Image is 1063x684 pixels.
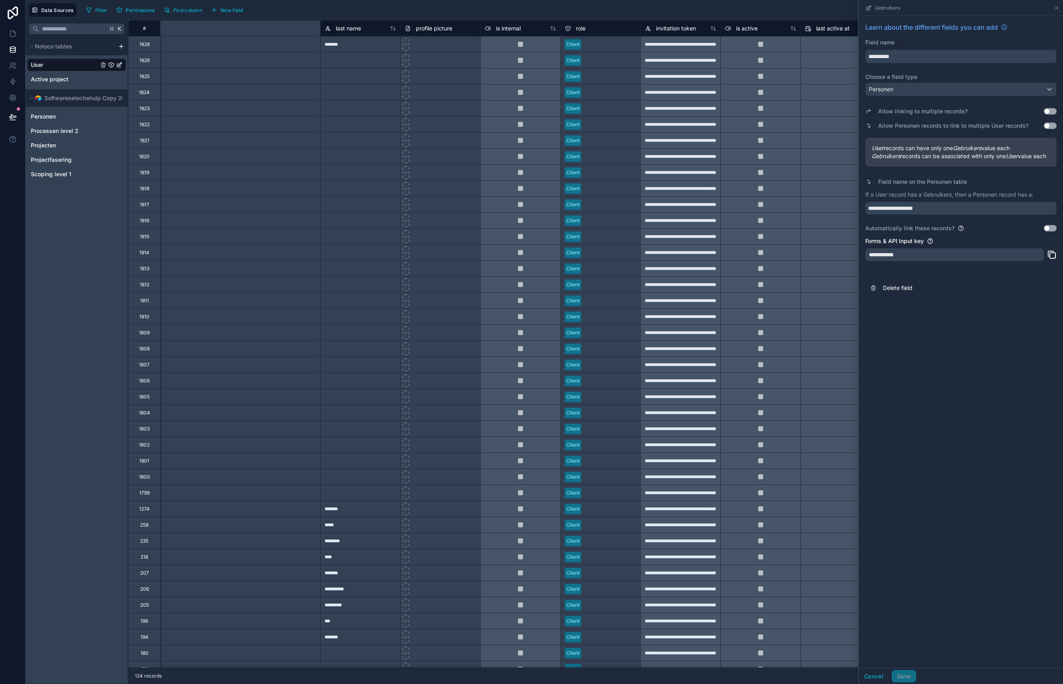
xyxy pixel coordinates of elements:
div: 196 [140,618,148,624]
em: Gebruikers [953,145,981,151]
div: Client [566,377,580,384]
div: 206 [140,586,149,592]
button: Find column [161,4,205,16]
span: Find column [173,7,202,13]
div: Client [566,265,580,272]
span: last name [336,24,361,32]
div: Client [566,441,580,449]
div: Client [566,634,580,641]
div: 1274 [139,506,150,512]
button: Data Sources [29,3,76,17]
p: If a User record has a Gebruikers, then a Personen record has a: [865,191,1057,199]
div: 1816 [140,217,149,224]
span: Learn about the different fields you can add [865,22,998,32]
div: Client [566,618,580,625]
div: Client [566,89,580,96]
div: Client [566,313,580,320]
div: Client [566,201,580,208]
div: 1814 [139,249,149,256]
div: Client [566,473,580,481]
span: last active at [816,24,850,32]
div: 1818 [140,185,149,192]
div: 1801 [139,458,149,464]
div: 1809 [139,330,150,336]
span: New field [221,7,243,13]
div: 1811 [140,298,149,304]
em: User [1006,153,1018,159]
div: 1815 [140,233,149,240]
span: is internal [496,24,521,32]
div: Client [566,602,580,609]
div: 1824 [139,89,150,96]
span: is active [736,24,758,32]
div: Client [566,217,580,224]
a: Learn about the different fields you can add [865,22,1007,32]
button: Filter [83,4,110,16]
div: Client [566,409,580,416]
div: Client [566,569,580,577]
div: Client [566,489,580,497]
div: Client [566,281,580,288]
button: Cancel [859,670,889,683]
div: Client [566,505,580,513]
div: Client [566,297,580,304]
div: Client [566,650,580,657]
div: 1819 [140,169,149,176]
span: Personen [869,85,893,93]
div: 1810 [139,314,149,320]
div: 1808 [139,346,150,352]
span: Filter [95,7,108,13]
a: Permissions [113,4,160,16]
label: Field name on the Personen table [878,178,967,186]
div: 1822 [139,121,150,128]
button: Permissions [113,4,157,16]
span: records can have only one value each [872,144,1050,152]
div: 1806 [139,378,150,384]
span: 124 records [135,673,162,679]
button: Delete field [865,279,1057,297]
span: role [576,24,586,32]
div: Client [566,233,580,240]
div: 1807 [139,362,150,368]
div: 1804 [139,410,150,416]
div: Client [566,521,580,529]
div: 1803 [139,426,150,432]
label: Automatically link these records? [865,224,955,232]
div: 178 [140,666,148,672]
div: 1800 [139,474,150,480]
div: 1805 [139,394,150,400]
div: # [134,25,154,31]
div: Client [566,57,580,64]
div: 205 [140,602,149,608]
div: Client [566,73,580,80]
button: Personen [865,82,1057,96]
label: Allow linking to multiple records? [878,107,968,115]
div: Client [566,393,580,400]
span: K [117,26,122,32]
em: User [872,145,884,151]
div: 1802 [139,442,150,448]
div: 1813 [140,266,149,272]
div: 1826 [139,57,150,64]
div: Client [566,249,580,256]
div: Client [566,666,580,673]
div: 1820 [139,153,150,160]
div: 235 [140,538,148,544]
label: Field name [865,38,895,46]
div: 1812 [140,282,149,288]
span: Delete field [883,284,998,292]
div: Client [566,585,580,593]
div: Client [566,361,580,368]
div: 218 [140,554,148,560]
span: Permissions [126,7,154,13]
div: 1823 [139,105,150,112]
div: Client [566,185,580,192]
div: 1821 [140,137,149,144]
label: Forms & API Input key [865,237,924,245]
div: Client [566,121,580,128]
label: Choose a field type [865,73,1057,81]
span: records can be associated with only one value each [872,152,1050,160]
div: 194 [140,634,148,640]
span: Data Sources [41,7,74,13]
div: 258 [140,522,148,528]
